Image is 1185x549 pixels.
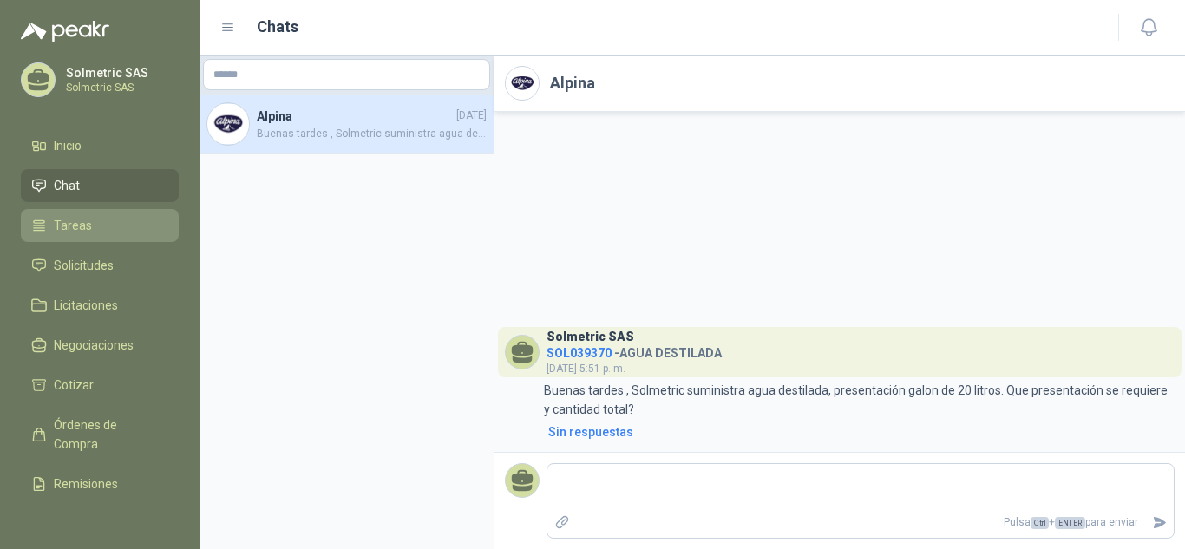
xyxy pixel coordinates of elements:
span: Solicitudes [54,256,114,275]
span: Ctrl [1031,517,1049,529]
a: Cotizar [21,369,179,402]
p: Solmetric SAS [66,67,174,79]
h3: Solmetric SAS [547,332,634,342]
a: Chat [21,169,179,202]
span: [DATE] 5:51 p. m. [547,363,625,375]
button: Enviar [1145,507,1174,538]
img: Company Logo [207,103,249,145]
span: ENTER [1055,517,1085,529]
img: Logo peakr [21,21,109,42]
span: Remisiones [54,474,118,493]
h1: Chats [257,15,298,39]
span: Buenas tardes , Solmetric suministra agua destilada, presentación galon de 20 litros. Que present... [257,126,487,142]
h4: - AGUA DESTILADA [547,342,722,358]
span: Cotizar [54,376,94,395]
a: Company LogoAlpina[DATE]Buenas tardes , Solmetric suministra agua destilada, presentación galon d... [200,95,494,154]
p: Buenas tardes , Solmetric suministra agua destilada, presentación galon de 20 litros. Que present... [544,381,1175,419]
p: Solmetric SAS [66,82,174,93]
h4: Alpina [257,107,453,126]
span: Inicio [54,136,82,155]
a: Solicitudes [21,249,179,282]
a: Tareas [21,209,179,242]
a: Sin respuestas [545,422,1175,441]
span: Chat [54,176,80,195]
span: [DATE] [456,108,487,124]
a: Inicio [21,129,179,162]
div: Sin respuestas [548,422,633,441]
p: Pulsa + para enviar [577,507,1146,538]
label: Adjuntar archivos [547,507,577,538]
span: Licitaciones [54,296,118,315]
a: Órdenes de Compra [21,408,179,461]
span: Negociaciones [54,336,134,355]
h2: Alpina [550,71,595,95]
a: Licitaciones [21,289,179,322]
a: Remisiones [21,467,179,500]
span: Tareas [54,216,92,235]
img: Company Logo [506,67,539,100]
span: Órdenes de Compra [54,415,162,454]
span: SOL039370 [547,346,612,360]
a: Negociaciones [21,329,179,362]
